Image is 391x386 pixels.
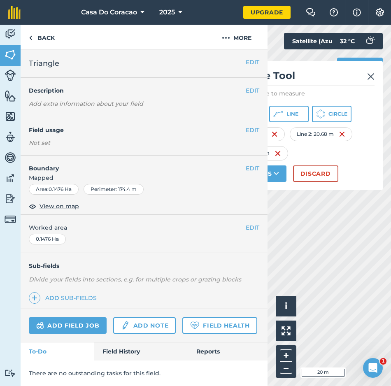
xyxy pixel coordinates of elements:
[246,58,259,67] button: EDIT
[29,276,241,283] em: Divide your fields into sections, e.g. for multiple crops or grazing blocks
[5,70,16,81] img: svg+xml;base64,PD94bWwgdmVyc2lvbj0iMS4wIiBlbmNvZGluZz0idXRmLTgiPz4KPCEtLSBHZW5lcmF0b3I6IEFkb2JlIE...
[380,358,386,365] span: 1
[29,139,259,147] div: Not set
[226,89,375,98] p: Select a shape to measure
[206,25,268,49] button: More
[375,8,385,16] img: A cog icon
[284,33,363,49] button: Satellite (Azure)
[340,33,355,49] span: 32 ° C
[5,90,16,102] img: svg+xml;base64,PHN2ZyB4bWxucz0iaHR0cDovL3d3dy53My5vcmcvMjAwMC9zdmciIHdpZHRoPSI1NiIgaGVpZ2h0PSI2MC...
[84,184,144,195] div: Perimeter : 174.4 m
[29,86,259,95] h4: Description
[113,317,176,334] a: Add note
[29,33,33,43] img: svg+xml;base64,PHN2ZyB4bWxucz0iaHR0cDovL3d3dy53My5vcmcvMjAwMC9zdmciIHdpZHRoPSI5IiBoZWlnaHQ9IjI0Ii...
[5,172,16,184] img: svg+xml;base64,PD94bWwgdmVyc2lvbj0iMS4wIiBlbmNvZGluZz0idXRmLTgiPz4KPCEtLSBHZW5lcmF0b3I6IEFkb2JlIE...
[159,7,175,17] span: 2025
[121,321,130,330] img: svg+xml;base64,PD94bWwgdmVyc2lvbj0iMS4wIiBlbmNvZGluZz0idXRmLTgiPz4KPCEtLSBHZW5lcmF0b3I6IEFkb2JlIE...
[32,293,37,303] img: svg+xml;base64,PHN2ZyB4bWxucz0iaHR0cDovL3d3dy53My5vcmcvMjAwMC9zdmciIHdpZHRoPSIxNCIgaGVpZ2h0PSIyNC...
[29,369,259,378] p: There are no outstanding tasks for this field.
[182,317,257,334] a: Field Health
[282,326,291,335] img: Four arrows, one pointing top left, one top right, one bottom right and the last bottom left
[8,6,21,19] img: fieldmargin Logo
[94,342,188,360] a: Field History
[353,7,361,17] img: svg+xml;base64,PHN2ZyB4bWxucz0iaHR0cDovL3d3dy53My5vcmcvMjAwMC9zdmciIHdpZHRoPSIxNyIgaGVpZ2h0PSIxNy...
[246,223,259,232] button: EDIT
[293,165,338,182] button: Discard
[222,33,230,43] img: svg+xml;base64,PHN2ZyB4bWxucz0iaHR0cDovL3d3dy53My5vcmcvMjAwMC9zdmciIHdpZHRoPSIyMCIgaGVpZ2h0PSIyNC...
[29,234,66,244] div: 0.1476 Ha
[269,106,309,122] button: Line
[243,6,291,19] a: Upgrade
[29,292,100,304] a: Add sub-fields
[21,25,63,49] a: Back
[5,131,16,143] img: svg+xml;base64,PD94bWwgdmVyc2lvbj0iMS4wIiBlbmNvZGluZz0idXRmLTgiPz4KPCEtLSBHZW5lcmF0b3I6IEFkb2JlIE...
[363,358,383,378] iframe: Intercom live chat
[29,58,59,69] span: Triangle
[329,8,339,16] img: A question mark icon
[280,362,292,374] button: –
[271,129,278,139] img: svg+xml;base64,PHN2ZyB4bWxucz0iaHR0cDovL3d3dy53My5vcmcvMjAwMC9zdmciIHdpZHRoPSIxNiIgaGVpZ2h0PSIyNC...
[246,126,259,135] button: EDIT
[5,214,16,225] img: svg+xml;base64,PD94bWwgdmVyc2lvbj0iMS4wIiBlbmNvZGluZz0idXRmLTgiPz4KPCEtLSBHZW5lcmF0b3I6IEFkb2JlIE...
[81,7,137,17] span: Casa Do Coracao
[246,164,259,173] button: EDIT
[5,193,16,205] img: svg+xml;base64,PD94bWwgdmVyc2lvbj0iMS4wIiBlbmNvZGluZz0idXRmLTgiPz4KPCEtLSBHZW5lcmF0b3I6IEFkb2JlIE...
[5,49,16,61] img: svg+xml;base64,PHN2ZyB4bWxucz0iaHR0cDovL3d3dy53My5vcmcvMjAwMC9zdmciIHdpZHRoPSI1NiIgaGVpZ2h0PSI2MC...
[290,127,352,141] div: Line 2 : 20.68 m
[5,110,16,123] img: svg+xml;base64,PHN2ZyB4bWxucz0iaHR0cDovL3d3dy53My5vcmcvMjAwMC9zdmciIHdpZHRoPSI1NiIgaGVpZ2h0PSI2MC...
[312,106,351,122] button: Circle
[36,321,44,330] img: svg+xml;base64,PD94bWwgdmVyc2lvbj0iMS4wIiBlbmNvZGluZz0idXRmLTgiPz4KPCEtLSBHZW5lcmF0b3I6IEFkb2JlIE...
[328,111,347,117] span: Circle
[246,86,259,95] button: EDIT
[29,126,246,135] h4: Field usage
[188,342,268,360] a: Reports
[226,69,375,86] h2: Measure Tool
[29,201,79,211] button: View on map
[29,100,143,107] em: Add extra information about your field
[5,28,16,40] img: svg+xml;base64,PD94bWwgdmVyc2lvbj0iMS4wIiBlbmNvZGluZz0idXRmLTgiPz4KPCEtLSBHZW5lcmF0b3I6IEFkb2JlIE...
[29,201,36,211] img: svg+xml;base64,PHN2ZyB4bWxucz0iaHR0cDovL3d3dy53My5vcmcvMjAwMC9zdmciIHdpZHRoPSIxOCIgaGVpZ2h0PSIyNC...
[29,223,259,232] span: Worked area
[29,184,79,195] div: Area : 0.1476 Ha
[332,33,383,49] button: 32 °C
[276,296,296,316] button: i
[361,33,378,49] img: svg+xml;base64,PD94bWwgdmVyc2lvbj0iMS4wIiBlbmNvZGluZz0idXRmLTgiPz4KPCEtLSBHZW5lcmF0b3I6IEFkb2JlIE...
[286,111,298,117] span: Line
[367,72,375,81] img: svg+xml;base64,PHN2ZyB4bWxucz0iaHR0cDovL3d3dy53My5vcmcvMjAwMC9zdmciIHdpZHRoPSIyMiIgaGVpZ2h0PSIzMC...
[339,129,345,139] img: svg+xml;base64,PHN2ZyB4bWxucz0iaHR0cDovL3d3dy53My5vcmcvMjAwMC9zdmciIHdpZHRoPSIxNiIgaGVpZ2h0PSIyNC...
[5,151,16,164] img: svg+xml;base64,PD94bWwgdmVyc2lvbj0iMS4wIiBlbmNvZGluZz0idXRmLTgiPz4KPCEtLSBHZW5lcmF0b3I6IEFkb2JlIE...
[40,202,79,211] span: View on map
[275,149,281,158] img: svg+xml;base64,PHN2ZyB4bWxucz0iaHR0cDovL3d3dy53My5vcmcvMjAwMC9zdmciIHdpZHRoPSIxNiIgaGVpZ2h0PSIyNC...
[337,58,383,74] button: Print
[21,156,246,173] h4: Boundary
[29,317,107,334] a: Add field job
[285,301,287,311] span: i
[21,173,268,182] span: Mapped
[280,349,292,362] button: +
[21,261,268,270] h4: Sub-fields
[21,342,94,360] a: To-Do
[5,369,16,377] img: svg+xml;base64,PD94bWwgdmVyc2lvbj0iMS4wIiBlbmNvZGluZz0idXRmLTgiPz4KPCEtLSBHZW5lcmF0b3I6IEFkb2JlIE...
[306,8,316,16] img: Two speech bubbles overlapping with the left bubble in the forefront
